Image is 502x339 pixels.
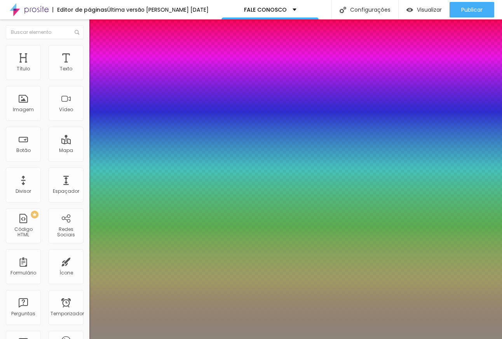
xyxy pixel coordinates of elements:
[51,310,84,317] font: Temporizador
[60,65,72,72] font: Texto
[16,188,31,194] font: Divisor
[244,6,287,14] font: FALE CONOSCO
[11,310,35,317] font: Perguntas
[75,30,79,35] img: Ícone
[59,269,73,276] font: Ícone
[57,226,75,238] font: Redes Sociais
[399,2,450,17] button: Visualizar
[16,147,31,154] font: Botão
[14,226,33,238] font: Código HTML
[417,6,442,14] font: Visualizar
[406,7,413,13] img: view-1.svg
[59,147,73,154] font: Mapa
[13,106,34,113] font: Imagem
[59,106,73,113] font: Vídeo
[17,65,30,72] font: Título
[10,269,36,276] font: Formulário
[350,6,390,14] font: Configurações
[6,25,84,39] input: Buscar elemento
[450,2,494,17] button: Publicar
[53,188,79,194] font: Espaçador
[340,7,346,13] img: Ícone
[107,6,209,14] font: Última versão [PERSON_NAME] [DATE]
[461,6,483,14] font: Publicar
[57,6,107,14] font: Editor de páginas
